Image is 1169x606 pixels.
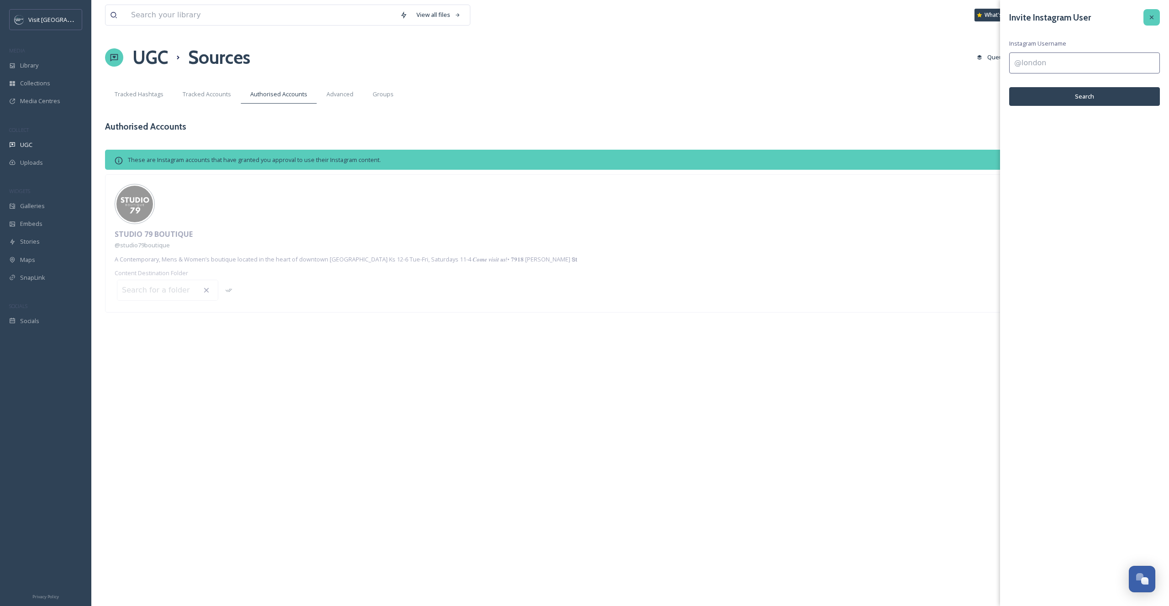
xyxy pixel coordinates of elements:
[115,229,193,240] span: STUDIO 79 BOUTIQUE
[116,186,153,222] img: 396339796_1561040164635049_1862458101650745144_n.jpg
[20,97,60,105] span: Media Centres
[20,61,38,70] span: Library
[115,90,163,99] span: Tracked Hashtags
[9,126,29,133] span: COLLECT
[20,158,43,167] span: Uploads
[32,590,59,601] a: Privacy Policy
[20,273,45,282] span: SnapLink
[1009,39,1066,48] span: Instagram Username
[972,48,1015,66] button: Queued
[20,317,39,325] span: Socials
[128,156,381,164] span: These are Instagram accounts that have granted you approval to use their Instagram content.
[412,6,465,24] a: View all files
[20,219,42,228] span: Embeds
[1009,52,1160,73] input: @london
[20,237,40,246] span: Stories
[115,241,170,249] span: @ studio79boutique
[115,255,577,264] span: A Contemporary, Mens & Women’s boutique located in the heart of downtown [GEOGRAPHIC_DATA] Ks 12-...
[183,90,231,99] span: Tracked Accounts
[132,44,168,71] a: UGC
[1009,11,1091,24] h3: Invite Instagram User
[115,269,188,277] span: Content Destination Folder
[974,9,1020,21] a: What's New
[117,280,218,300] input: Search for a folder
[326,90,353,99] span: Advanced
[20,141,32,149] span: UGC
[20,256,35,264] span: Maps
[20,79,50,88] span: Collections
[126,5,395,25] input: Search your library
[9,303,27,309] span: SOCIALS
[1129,566,1155,592] button: Open Chat
[9,188,30,194] span: WIDGETS
[28,15,99,24] span: Visit [GEOGRAPHIC_DATA]
[15,15,24,24] img: c3es6xdrejuflcaqpovn.png
[32,594,59,600] span: Privacy Policy
[1009,87,1160,106] button: Search
[105,120,186,133] h3: Authorised Accounts
[115,240,170,251] a: @studio79boutique
[373,90,394,99] span: Groups
[188,44,250,71] h1: Sources
[972,48,1019,66] a: Queued
[20,202,45,210] span: Galleries
[250,90,307,99] span: Authorised Accounts
[9,47,25,54] span: MEDIA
